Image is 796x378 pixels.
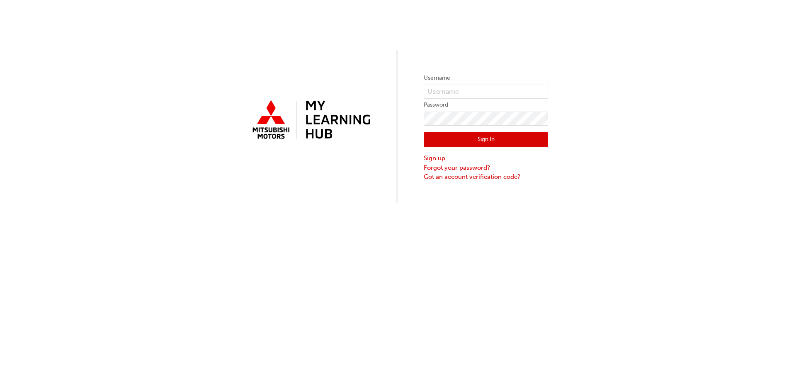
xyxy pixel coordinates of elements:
a: Got an account verification code? [424,172,548,182]
a: Forgot your password? [424,163,548,173]
a: Sign up [424,154,548,163]
button: Sign In [424,132,548,148]
label: Password [424,100,548,110]
label: Username [424,73,548,83]
input: Username [424,85,548,99]
img: mmal [248,97,372,144]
